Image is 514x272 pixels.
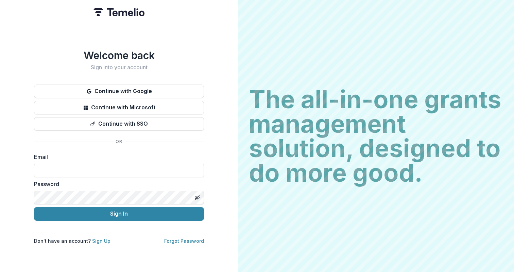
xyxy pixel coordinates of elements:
img: Temelio [93,8,144,16]
a: Forgot Password [164,238,204,244]
button: Continue with Google [34,85,204,98]
button: Sign In [34,207,204,221]
h1: Welcome back [34,49,204,61]
button: Continue with SSO [34,117,204,131]
a: Sign Up [92,238,110,244]
button: Continue with Microsoft [34,101,204,114]
label: Email [34,153,200,161]
h2: Sign into your account [34,64,204,71]
button: Toggle password visibility [192,192,203,203]
p: Don't have an account? [34,237,110,244]
label: Password [34,180,200,188]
